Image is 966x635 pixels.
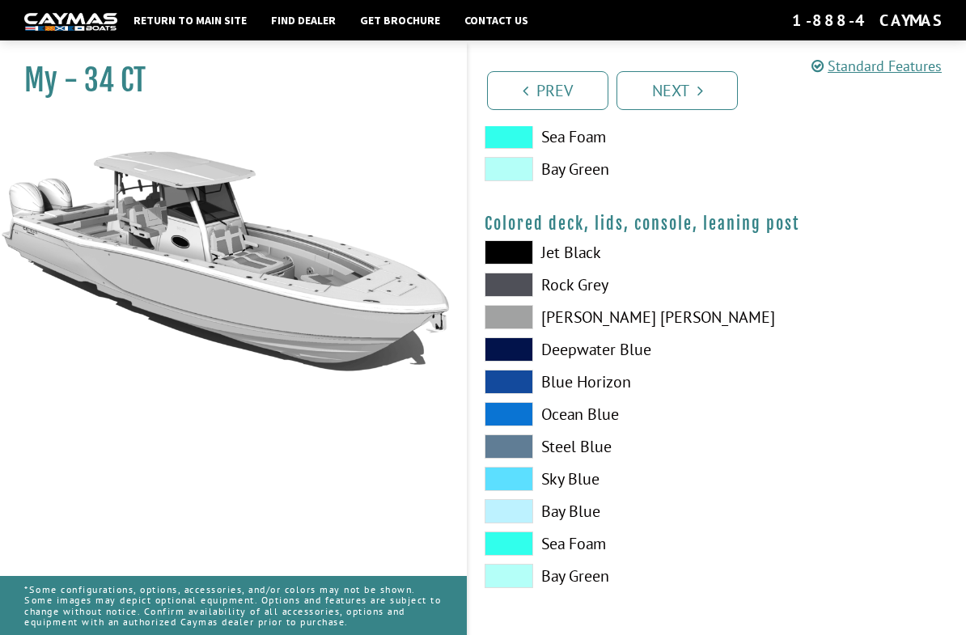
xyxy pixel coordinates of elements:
[456,10,536,31] a: Contact Us
[485,370,701,394] label: Blue Horizon
[811,57,942,75] a: Standard Features
[485,531,701,556] label: Sea Foam
[24,576,443,635] p: *Some configurations, options, accessories, and/or colors may not be shown. Some images may depic...
[487,71,608,110] a: Prev
[263,10,344,31] a: Find Dealer
[352,10,448,31] a: Get Brochure
[24,13,117,30] img: white-logo-c9c8dbefe5ff5ceceb0f0178aa75bf4bb51f6bca0971e226c86eb53dfe498488.png
[485,125,701,149] label: Sea Foam
[485,305,701,329] label: [PERSON_NAME] [PERSON_NAME]
[485,499,701,523] label: Bay Blue
[485,402,701,426] label: Ocean Blue
[483,69,966,110] ul: Pagination
[792,10,942,31] div: 1-888-4CAYMAS
[125,10,255,31] a: Return to main site
[24,62,426,99] h1: My - 34 CT
[485,157,701,181] label: Bay Green
[485,337,701,362] label: Deepwater Blue
[485,564,701,588] label: Bay Green
[485,214,950,234] h4: Colored deck, lids, console, leaning post
[485,434,701,459] label: Steel Blue
[485,273,701,297] label: Rock Grey
[616,71,738,110] a: Next
[485,240,701,265] label: Jet Black
[485,467,701,491] label: Sky Blue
